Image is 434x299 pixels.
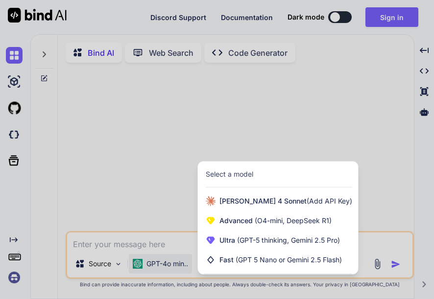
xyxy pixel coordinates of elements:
span: [PERSON_NAME] 4 Sonnet [219,196,352,206]
span: (GPT-5 thinking, Gemini 2.5 Pro) [235,236,340,244]
span: (GPT 5 Nano or Gemini 2.5 Flash) [236,255,342,264]
span: (Add API Key) [307,197,352,205]
div: Select a model [206,169,253,179]
span: (O4-mini, DeepSeek R1) [253,216,332,225]
span: Fast [219,255,342,265]
span: Advanced [219,216,332,226]
span: Ultra [219,235,340,245]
